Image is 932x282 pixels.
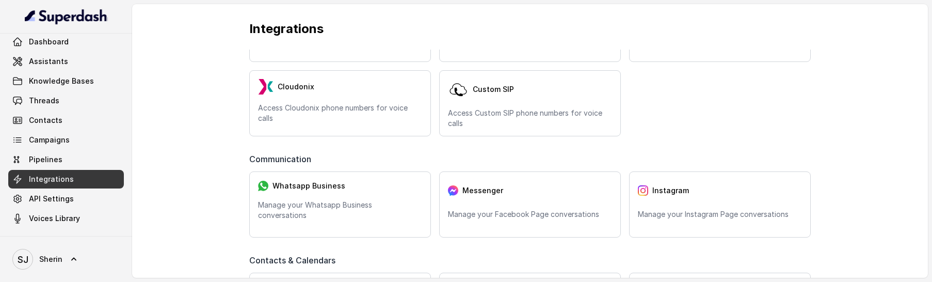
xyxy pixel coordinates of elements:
[8,91,124,110] a: Threads
[638,185,648,196] img: instagram.04eb0078a085f83fc525.png
[8,72,124,90] a: Knowledge Bases
[8,33,124,51] a: Dashboard
[278,82,314,92] span: Cloudonix
[448,79,469,100] img: customSip.5d45856e11b8082b7328070e9c2309ec.svg
[249,21,811,37] p: Integrations
[8,209,124,228] a: Voices Library
[638,209,802,220] p: Manage your Instagram Page conversations
[448,185,458,196] img: messenger.2e14a0163066c29f9ca216c7989aa592.svg
[258,181,268,191] img: whatsapp.f50b2aaae0bd8934e9105e63dc750668.svg
[8,245,124,274] a: Sherin
[258,200,422,221] p: Manage your Whatsapp Business conversations
[8,190,124,208] a: API Settings
[448,209,612,220] p: Manage your Facebook Page conversations
[448,108,612,129] p: Access Custom SIP phone numbers for voice calls
[25,8,108,25] img: light.svg
[272,181,345,191] span: Whatsapp Business
[652,185,689,196] span: Instagram
[249,254,340,267] span: Contacts & Calendars
[8,150,124,169] a: Pipelines
[258,103,422,123] p: Access Cloudonix phone numbers for voice calls
[258,79,274,95] img: LzEnlUgADIwsuYwsTIxNLkxQDEyBEgDTDZAMjs1Qgy9jUyMTMxBzEB8uASKBKLgDqFxF08kI1lQAAAABJRU5ErkJggg==
[8,131,124,149] a: Campaigns
[8,170,124,189] a: Integrations
[249,153,315,165] span: Communication
[473,84,514,95] span: Custom SIP
[8,111,124,130] a: Contacts
[8,52,124,71] a: Assistants
[462,185,503,196] span: Messenger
